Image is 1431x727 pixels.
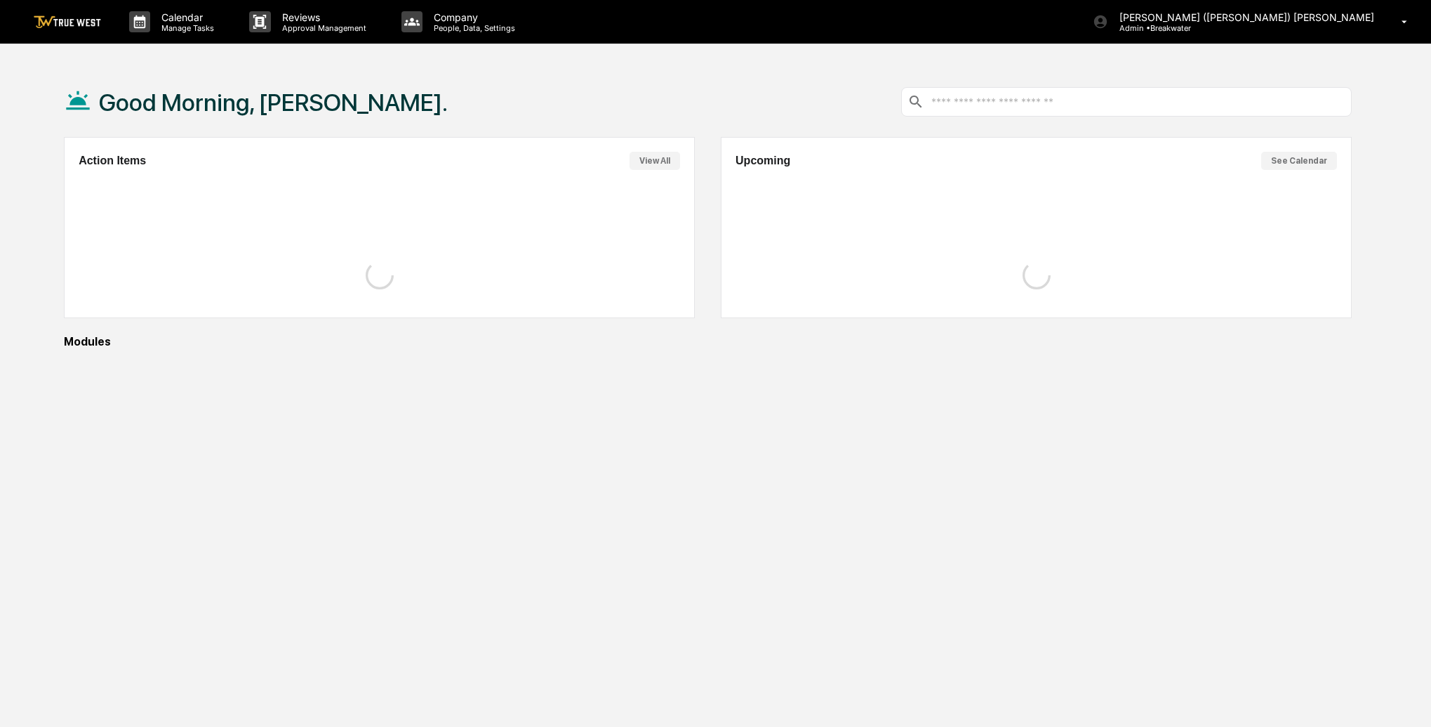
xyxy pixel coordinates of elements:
[1261,152,1337,170] button: See Calendar
[99,89,448,117] h1: Good Morning, [PERSON_NAME].
[630,152,680,170] button: View All
[271,23,373,33] p: Approval Management
[1108,11,1381,23] p: [PERSON_NAME] ([PERSON_NAME]) [PERSON_NAME]
[1108,23,1239,33] p: Admin • Breakwater
[34,15,101,29] img: logo
[422,23,522,33] p: People, Data, Settings
[422,11,522,23] p: Company
[150,11,221,23] p: Calendar
[736,155,790,167] h2: Upcoming
[79,155,146,167] h2: Action Items
[64,335,1352,348] div: Modules
[271,11,373,23] p: Reviews
[150,23,221,33] p: Manage Tasks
